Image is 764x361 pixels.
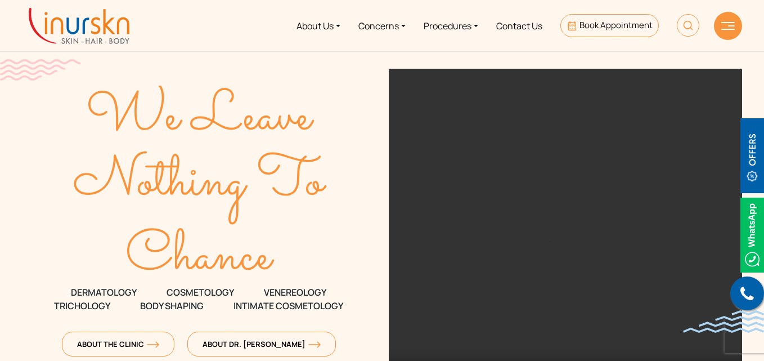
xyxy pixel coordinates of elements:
[560,14,659,37] a: Book Appointment
[740,228,764,240] a: Whatsappicon
[415,5,487,47] a: Procedures
[349,5,415,47] a: Concerns
[62,332,174,356] a: About The Clinicorange-arrow
[187,332,336,356] a: About Dr. [PERSON_NAME]orange-arrow
[721,22,735,30] img: hamLine.svg
[71,286,137,299] span: DERMATOLOGY
[264,286,326,299] span: VENEREOLOGY
[86,76,314,159] text: We Leave
[74,141,327,224] text: Nothing To
[677,14,699,37] img: HeaderSearch
[54,299,110,313] span: TRICHOLOGY
[740,118,764,193] img: offerBt
[203,339,321,349] span: About Dr. [PERSON_NAME]
[683,310,764,333] img: bluewave
[487,5,551,47] a: Contact Us
[740,198,764,273] img: Whatsappicon
[77,339,159,349] span: About The Clinic
[167,286,234,299] span: COSMETOLOGY
[308,341,321,348] img: orange-arrow
[29,8,129,44] img: inurskn-logo
[233,299,343,313] span: Intimate Cosmetology
[140,299,204,313] span: Body Shaping
[579,19,653,31] span: Book Appointment
[147,341,159,348] img: orange-arrow
[126,216,275,299] text: Chance
[287,5,349,47] a: About Us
